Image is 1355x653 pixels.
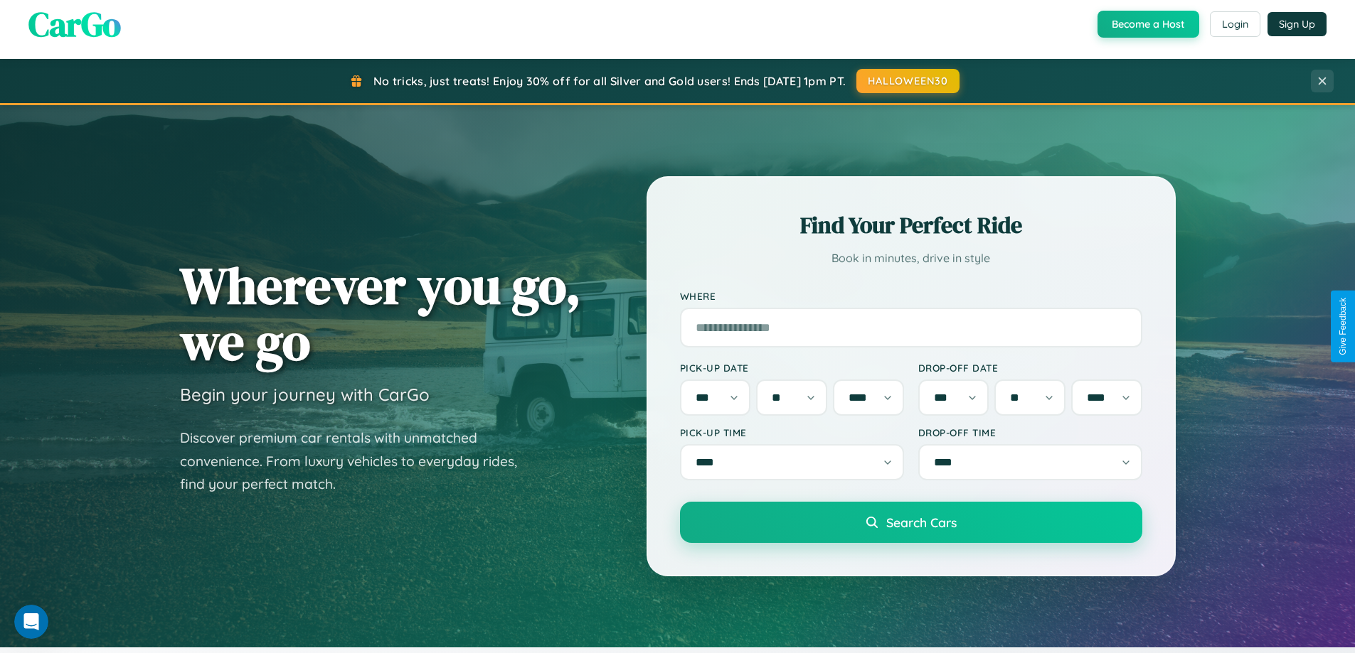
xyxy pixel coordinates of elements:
label: Drop-off Time [918,426,1142,438]
label: Pick-up Time [680,426,904,438]
div: Give Feedback [1338,298,1348,355]
span: CarGo [28,1,121,48]
h1: Wherever you go, we go [180,257,581,369]
p: Book in minutes, drive in style [680,248,1142,269]
button: Become a Host [1098,11,1199,38]
label: Where [680,290,1142,302]
iframe: Intercom live chat [14,605,48,639]
p: Discover premium car rentals with unmatched convenience. From luxury vehicles to everyday rides, ... [180,426,536,496]
span: Search Cars [886,514,957,530]
h3: Begin your journey with CarGo [180,384,430,405]
h2: Find Your Perfect Ride [680,210,1142,241]
span: No tricks, just treats! Enjoy 30% off for all Silver and Gold users! Ends [DATE] 1pm PT. [373,74,846,88]
button: HALLOWEEN30 [856,69,960,93]
button: Login [1210,11,1260,37]
button: Sign Up [1268,12,1327,36]
label: Drop-off Date [918,362,1142,374]
button: Search Cars [680,502,1142,543]
label: Pick-up Date [680,362,904,374]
